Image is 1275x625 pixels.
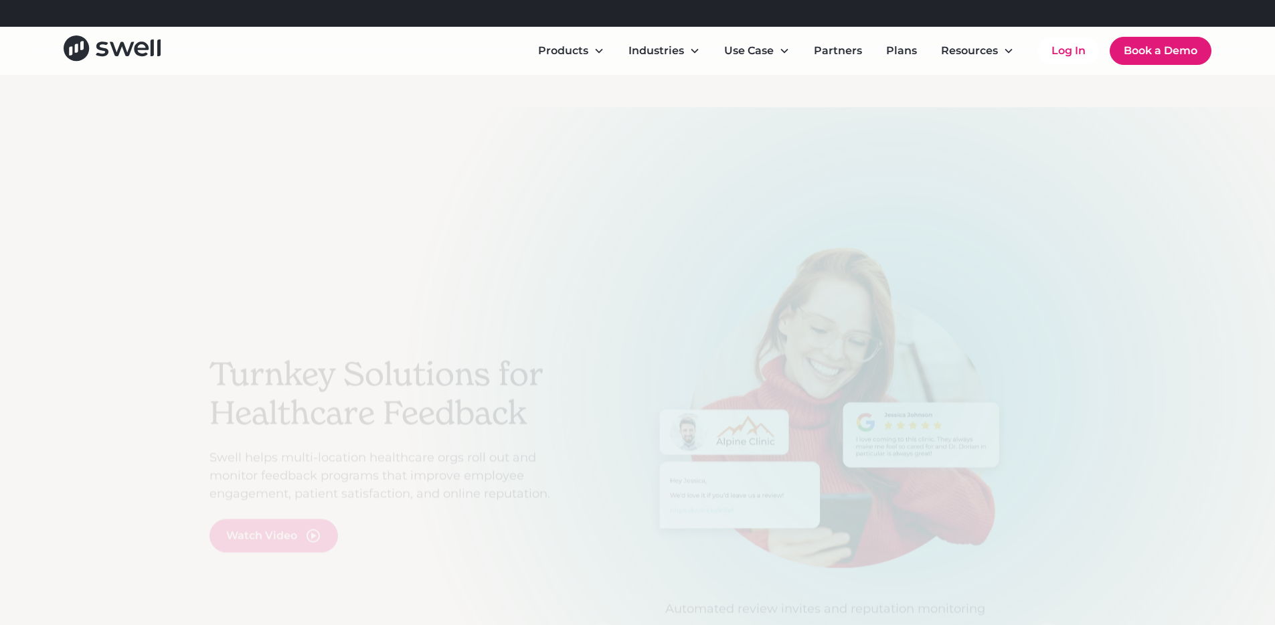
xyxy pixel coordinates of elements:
[527,37,615,64] div: Products
[618,37,711,64] div: Industries
[1038,37,1099,64] a: Log In
[1110,37,1211,65] a: Book a Demo
[875,37,928,64] a: Plans
[584,247,1066,618] div: 1 of 3
[209,355,571,432] h2: Turnkey Solutions for Healthcare Feedback
[209,519,338,552] a: open lightbox
[209,448,571,503] p: Swell helps multi-location healthcare orgs roll out and monitor feedback programs that improve em...
[713,37,800,64] div: Use Case
[64,35,161,66] a: home
[584,600,1066,618] p: Automated review invites and reputation monitoring
[226,527,297,543] div: Watch Video
[538,43,588,59] div: Products
[941,43,998,59] div: Resources
[724,43,774,59] div: Use Case
[628,43,684,59] div: Industries
[803,37,873,64] a: Partners
[930,37,1025,64] div: Resources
